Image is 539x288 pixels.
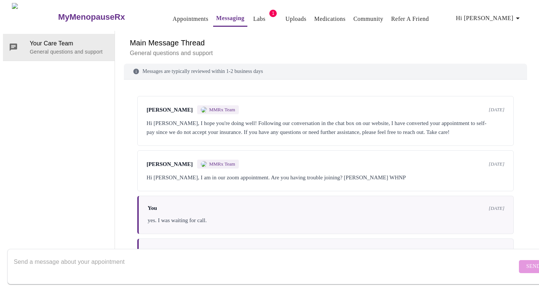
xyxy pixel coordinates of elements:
[269,10,277,17] span: 1
[12,3,57,31] img: MyMenopauseRx Logo
[213,11,247,27] button: Messaging
[216,13,244,23] a: Messaging
[311,12,349,26] button: Medications
[247,12,271,26] button: Labs
[147,107,193,113] span: [PERSON_NAME]
[30,39,109,48] span: Your Care Team
[148,205,157,211] span: You
[124,64,527,80] div: Messages are typically reviewed within 1-2 business days
[170,12,211,26] button: Appointments
[57,4,155,30] a: MyMenopauseRx
[350,12,386,26] button: Community
[388,12,432,26] button: Refer a Friend
[209,161,235,167] span: MMRx Team
[282,12,309,26] button: Uploads
[453,11,525,26] button: Hi [PERSON_NAME]
[3,34,115,61] div: Your Care TeamGeneral questions and support
[285,14,307,24] a: Uploads
[173,14,208,24] a: Appointments
[201,107,207,113] img: MMRX
[147,161,193,167] span: [PERSON_NAME]
[14,255,517,278] textarea: Send a message about your appointment
[30,48,109,55] p: General questions and support
[314,14,346,24] a: Medications
[456,13,522,23] span: Hi [PERSON_NAME]
[147,119,504,137] div: Hi [PERSON_NAME], I hope you're doing well! Following our conversation in the chat box on our web...
[489,205,504,211] span: [DATE]
[353,14,384,24] a: Community
[130,37,521,49] h6: Main Message Thread
[209,107,235,113] span: MMRx Team
[130,49,521,58] p: General questions and support
[253,14,266,24] a: Labs
[391,14,429,24] a: Refer a Friend
[147,173,504,182] div: Hi [PERSON_NAME], I am in our zoom appointment. Are you having trouble joining? [PERSON_NAME] WHNP
[148,216,504,225] div: yes. I was waiting for call.
[489,161,504,167] span: [DATE]
[58,12,125,22] h3: MyMenopauseRx
[489,107,504,113] span: [DATE]
[201,161,207,167] img: MMRX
